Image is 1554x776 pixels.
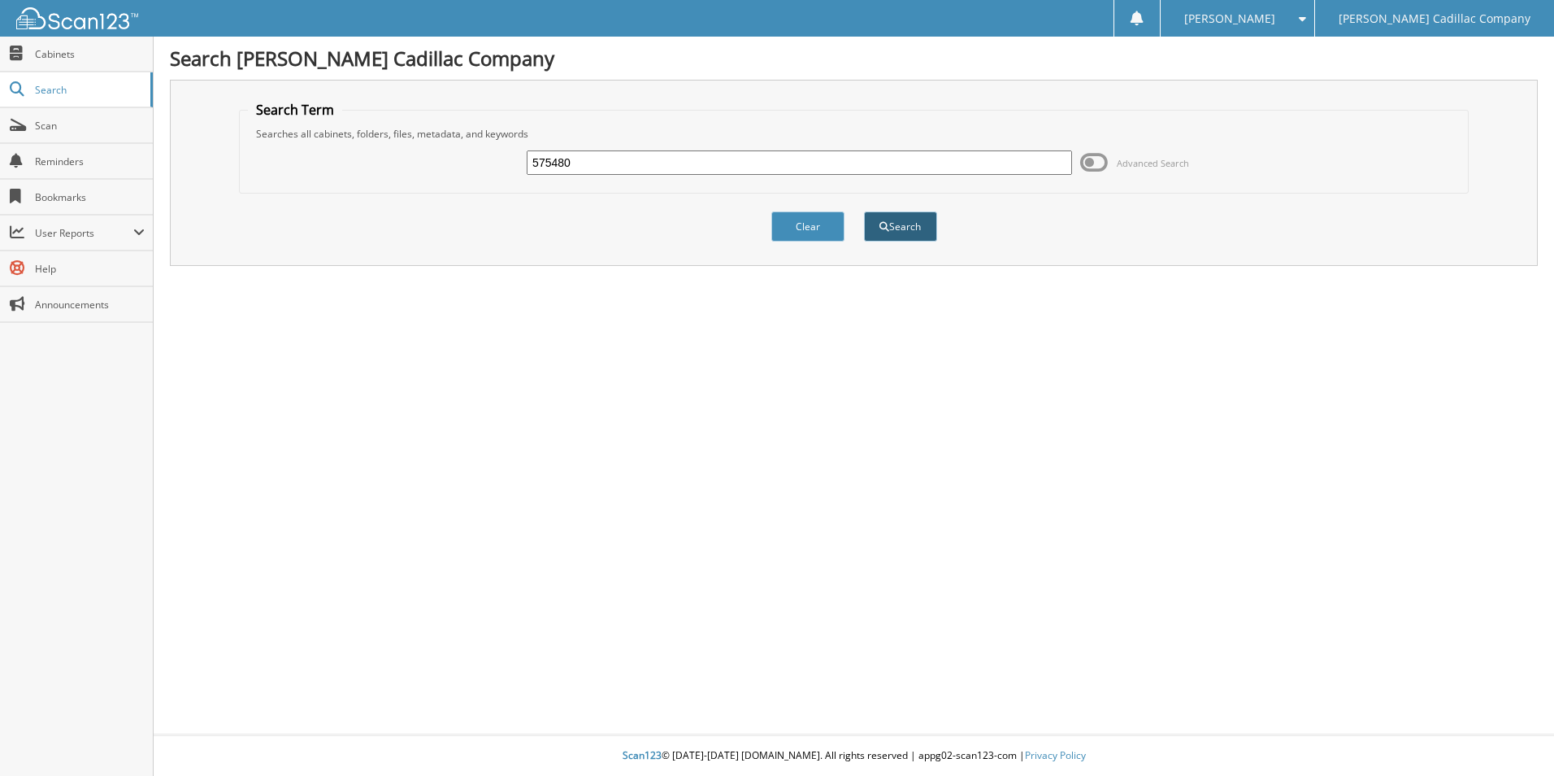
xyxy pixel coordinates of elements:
span: Bookmarks [35,190,145,204]
span: Scan [35,119,145,133]
span: Cabinets [35,47,145,61]
button: Search [864,211,937,242]
span: [PERSON_NAME] [1184,14,1275,24]
span: Scan123 [623,748,662,762]
div: Searches all cabinets, folders, files, metadata, and keywords [248,127,1460,141]
legend: Search Term [248,101,342,119]
span: User Reports [35,226,133,240]
div: © [DATE]-[DATE] [DOMAIN_NAME]. All rights reserved | appg02-scan123-com | [154,736,1554,776]
span: Announcements [35,298,145,312]
h1: Search [PERSON_NAME] Cadillac Company [170,45,1538,72]
iframe: Chat Widget [1473,698,1554,776]
span: Help [35,262,145,276]
span: Reminders [35,155,145,168]
span: Advanced Search [1117,157,1189,169]
span: [PERSON_NAME] Cadillac Company [1339,14,1530,24]
img: scan123-logo-white.svg [16,7,138,29]
span: Search [35,83,142,97]
button: Clear [771,211,844,242]
a: Privacy Policy [1025,748,1086,762]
